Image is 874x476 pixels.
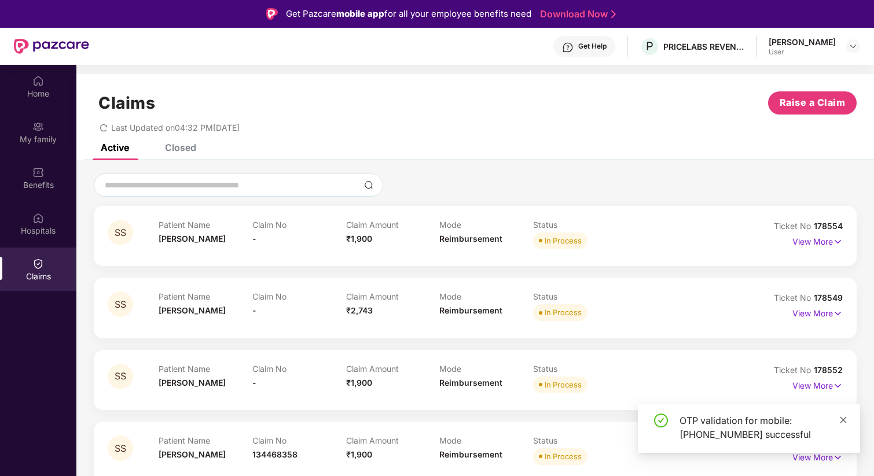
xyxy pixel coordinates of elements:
span: Reimbursement [439,305,502,315]
p: Patient Name [159,436,252,445]
span: SS [115,444,126,453]
div: Active [101,142,129,153]
span: [PERSON_NAME] [159,305,226,315]
img: svg+xml;base64,PHN2ZyBpZD0iRHJvcGRvd24tMzJ4MzIiIHhtbG5zPSJodHRwOi8vd3d3LnczLm9yZy8yMDAwL3N2ZyIgd2... [849,42,858,51]
div: In Process [545,451,582,462]
img: svg+xml;base64,PHN2ZyBpZD0iSGVscC0zMngzMiIgeG1sbnM9Imh0dHA6Ly93d3cudzMub3JnLzIwMDAvc3ZnIiB3aWR0aD... [562,42,574,53]
p: Patient Name [159,291,252,301]
p: Status [533,436,627,445]
p: Status [533,291,627,301]
span: ₹1,900 [346,234,372,243]
p: Status [533,220,627,230]
p: Patient Name [159,220,252,230]
span: - [252,305,256,315]
strong: mobile app [336,8,384,19]
span: Reimbursement [439,449,502,459]
div: Get Help [578,42,607,51]
span: SS [115,371,126,381]
span: [PERSON_NAME] [159,449,226,459]
span: Last Updated on 04:32 PM[DATE] [111,123,240,132]
a: Download Now [540,8,612,20]
p: Claim No [252,436,346,445]
span: Ticket No [774,365,814,375]
img: svg+xml;base64,PHN2ZyBpZD0iU2VhcmNoLTMyeDMyIiB4bWxucz0iaHR0cDovL3d3dy53My5vcmcvMjAwMC9zdmciIHdpZH... [364,180,373,190]
div: [PERSON_NAME] [769,36,836,47]
p: Mode [439,364,533,374]
p: Claim No [252,220,346,230]
p: Claim Amount [346,364,440,374]
div: OTP validation for mobile: [PHONE_NUMBER] successful [680,414,846,441]
p: View More [792,304,843,320]
p: View More [792,233,843,248]
span: SS [115,300,126,309]
div: User [769,47,836,57]
span: [PERSON_NAME] [159,378,226,388]
img: svg+xml;base64,PHN2ZyB4bWxucz0iaHR0cDovL3d3dy53My5vcmcvMjAwMC9zdmciIHdpZHRoPSIxNyIgaGVpZ2h0PSIxNy... [833,307,843,320]
span: - [252,378,256,388]
span: SS [115,228,126,238]
div: In Process [545,235,582,246]
img: svg+xml;base64,PHN2ZyBpZD0iSG9zcGl0YWxzIiB4bWxucz0iaHR0cDovL3d3dy53My5vcmcvMjAwMC9zdmciIHdpZHRoPS... [32,212,44,224]
img: Stroke [611,8,616,20]
p: Mode [439,220,533,230]
img: svg+xml;base64,PHN2ZyB3aWR0aD0iMjAiIGhlaWdodD0iMjAiIHZpZXdCb3g9IjAgMCAyMCAyMCIgZmlsbD0ibm9uZSIgeG... [32,121,44,132]
span: P [646,39,653,53]
h1: Claims [98,93,155,113]
p: Mode [439,291,533,301]
p: View More [792,377,843,392]
span: 178552 [814,365,843,375]
span: Reimbursement [439,234,502,243]
span: close [839,416,847,424]
img: svg+xml;base64,PHN2ZyB4bWxucz0iaHR0cDovL3d3dy53My5vcmcvMjAwMC9zdmciIHdpZHRoPSIxNyIgaGVpZ2h0PSIxNy... [833,379,843,392]
span: Ticket No [774,221,814,231]
span: [PERSON_NAME] [159,234,226,243]
img: svg+xml;base64,PHN2ZyBpZD0iSG9tZSIgeG1sbnM9Imh0dHA6Ly93d3cudzMub3JnLzIwMDAvc3ZnIiB3aWR0aD0iMjAiIG... [32,75,44,87]
p: Claim Amount [346,291,440,301]
span: - [252,234,256,243]
p: Claim Amount [346,436,440,445]
span: 134468358 [252,449,298,459]
div: PRICELABS REVENUE SOLUTIONS PRIVATE LIMITED [663,41,744,52]
span: redo [100,123,108,132]
img: svg+xml;base64,PHN2ZyB4bWxucz0iaHR0cDovL3d3dy53My5vcmcvMjAwMC9zdmciIHdpZHRoPSIxNyIgaGVpZ2h0PSIxNy... [833,235,843,248]
p: Claim No [252,291,346,301]
span: ₹1,900 [346,378,372,388]
p: Status [533,364,627,374]
p: Claim Amount [346,220,440,230]
span: Ticket No [774,293,814,302]
span: Reimbursement [439,378,502,388]
img: svg+xml;base64,PHN2ZyBpZD0iQ2xhaW0iIHhtbG5zPSJodHRwOi8vd3d3LnczLm9yZy8yMDAwL3N2ZyIgd2lkdGg9IjIwIi... [32,258,44,270]
span: 178554 [814,221,843,231]
div: In Process [545,307,582,318]
img: svg+xml;base64,PHN2ZyBpZD0iQmVuZWZpdHMiIHhtbG5zPSJodHRwOi8vd3d3LnczLm9yZy8yMDAwL3N2ZyIgd2lkdGg9Ij... [32,167,44,178]
p: Claim No [252,364,346,374]
span: 178549 [814,293,843,302]
span: check-circle [654,414,668,427]
p: Patient Name [159,364,252,374]
span: Raise a Claim [780,95,846,110]
div: Get Pazcare for all your employee benefits need [286,7,531,21]
span: ₹1,900 [346,449,372,459]
span: ₹2,743 [346,305,373,315]
div: In Process [545,379,582,390]
button: Raise a Claim [768,91,857,115]
p: Mode [439,436,533,445]
div: Closed [165,142,196,153]
img: New Pazcare Logo [14,39,89,54]
img: Logo [266,8,278,20]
